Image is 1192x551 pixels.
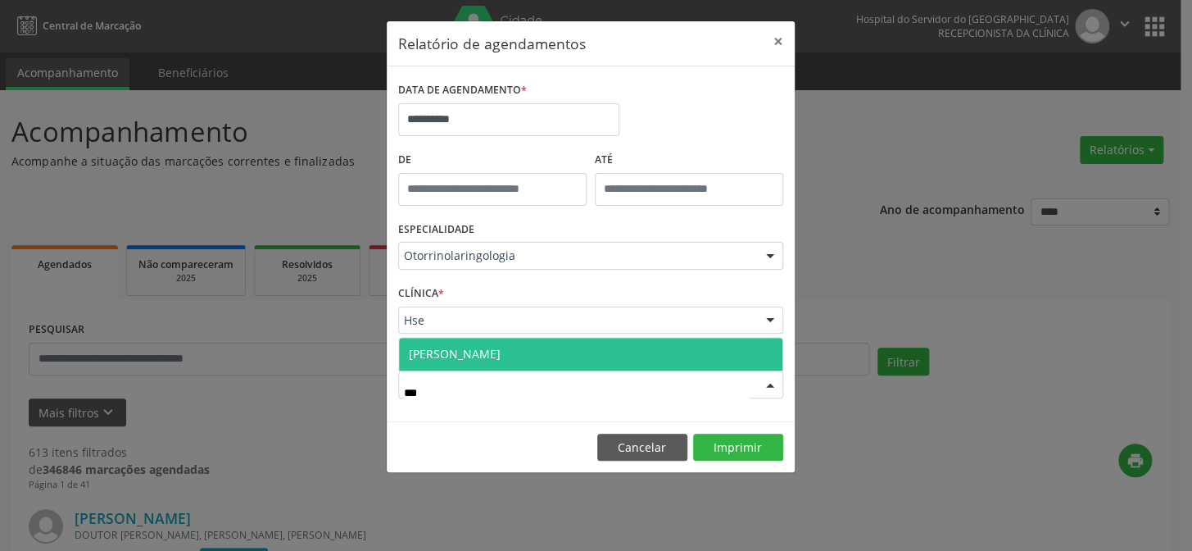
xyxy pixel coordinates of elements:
label: ATÉ [595,148,783,173]
label: De [398,148,587,173]
label: CLÍNICA [398,281,444,307]
button: Close [762,21,795,61]
span: [PERSON_NAME] [409,346,501,362]
label: DATA DE AGENDAMENTO [398,78,527,103]
h5: Relatório de agendamentos [398,33,586,54]
span: Hse [404,312,750,329]
label: ESPECIALIDADE [398,217,474,243]
span: Otorrinolaringologia [404,248,750,264]
button: Cancelar [597,434,687,462]
button: Imprimir [693,434,783,462]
